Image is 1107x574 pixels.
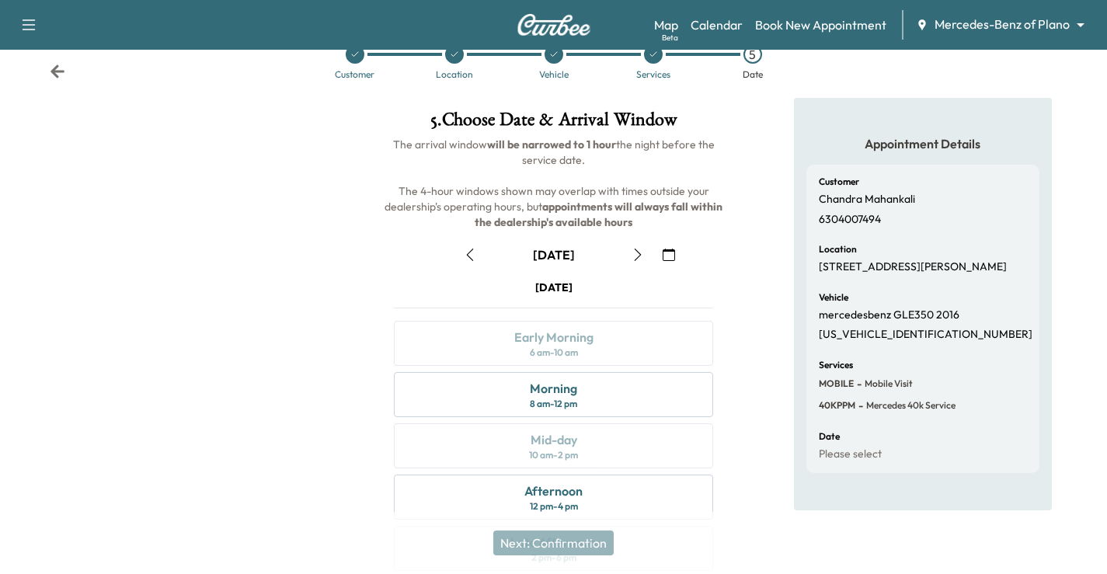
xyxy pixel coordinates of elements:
a: Calendar [691,16,743,34]
b: will be narrowed to 1 hour [487,137,616,151]
p: 6304007494 [819,213,881,227]
span: The arrival window the night before the service date. The 4-hour windows shown may overlap with t... [385,137,725,229]
span: Mercedes-Benz of Plano [935,16,1070,33]
span: Mercedes 40k Service [863,399,956,412]
h1: 5 . Choose Date & Arrival Window [381,110,726,137]
a: MapBeta [654,16,678,34]
div: Location [436,70,473,79]
p: Chandra Mahankali [819,193,915,207]
b: appointments will always fall within the dealership's available hours [475,200,725,229]
h6: Services [819,360,853,370]
div: Back [50,64,65,79]
div: 12 pm - 4 pm [530,500,578,513]
h6: Date [819,432,840,441]
p: Please select [819,447,882,461]
span: Mobile Visit [862,377,913,390]
div: 5 [743,45,762,64]
div: [DATE] [535,280,573,295]
h6: Customer [819,177,859,186]
div: Customer [335,70,374,79]
p: [US_VEHICLE_IDENTIFICATION_NUMBER] [819,328,1032,342]
span: - [854,376,862,391]
div: [DATE] [533,246,575,263]
span: 40KPPM [819,399,855,412]
img: Curbee Logo [517,14,591,36]
p: mercedesbenz GLE350 2016 [819,308,959,322]
a: Book New Appointment [755,16,886,34]
div: Date [743,70,763,79]
div: Vehicle [539,70,569,79]
h5: Appointment Details [806,135,1039,152]
div: Beta [662,32,678,43]
span: - [855,398,863,413]
div: Services [636,70,670,79]
span: MOBILE [819,377,854,390]
div: Morning [530,379,577,398]
h6: Location [819,245,857,254]
p: [STREET_ADDRESS][PERSON_NAME] [819,260,1007,274]
h6: Vehicle [819,293,848,302]
div: 8 am - 12 pm [530,398,577,410]
div: Afternoon [524,482,583,500]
